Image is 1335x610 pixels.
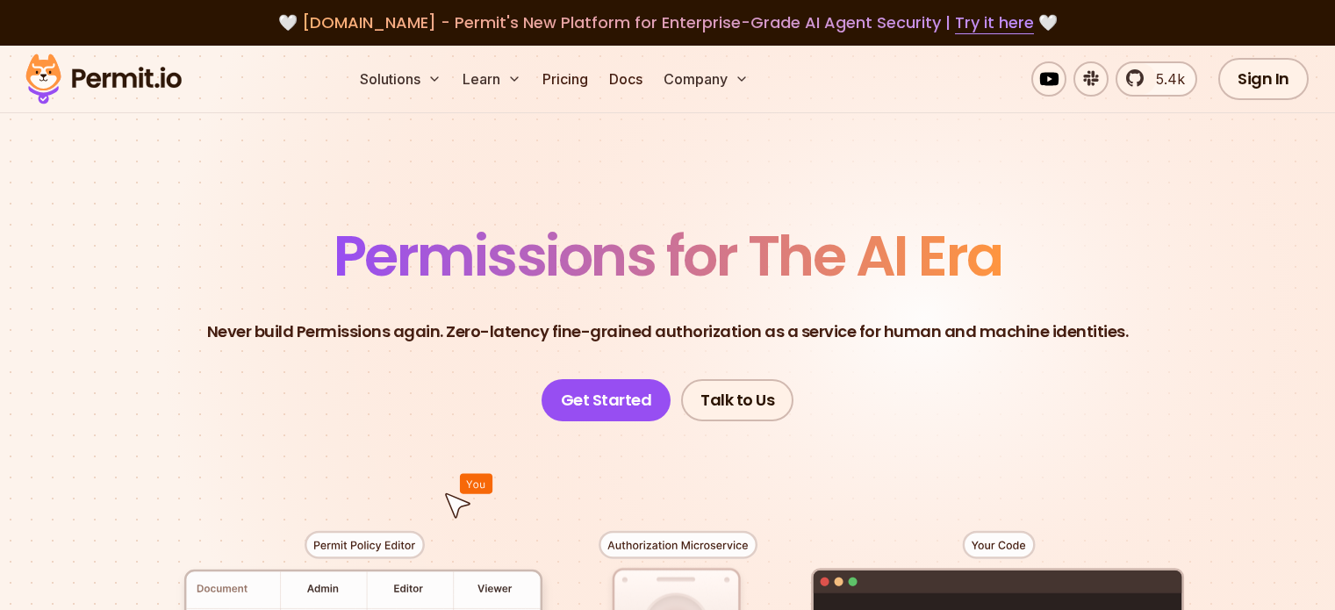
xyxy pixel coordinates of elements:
[302,11,1034,33] span: [DOMAIN_NAME] - Permit's New Platform for Enterprise-Grade AI Agent Security |
[1145,68,1185,90] span: 5.4k
[1218,58,1309,100] a: Sign In
[207,319,1129,344] p: Never build Permissions again. Zero-latency fine-grained authorization as a service for human and...
[602,61,650,97] a: Docs
[334,217,1002,295] span: Permissions for The AI Era
[681,379,793,421] a: Talk to Us
[353,61,449,97] button: Solutions
[18,49,190,109] img: Permit logo
[456,61,528,97] button: Learn
[42,11,1293,35] div: 🤍 🤍
[1116,61,1197,97] a: 5.4k
[542,379,671,421] a: Get Started
[535,61,595,97] a: Pricing
[657,61,756,97] button: Company
[955,11,1034,34] a: Try it here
